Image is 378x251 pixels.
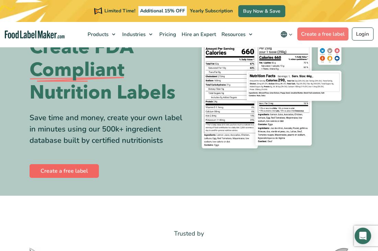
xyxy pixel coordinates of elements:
a: Create a free label [297,27,349,41]
span: Hire an Expert [180,31,217,38]
p: Trusted by [30,229,349,239]
a: Create a free label [30,164,99,178]
span: Industries [120,31,146,38]
div: Open Intercom Messenger [355,228,371,244]
a: Resources [218,22,256,47]
span: Products [85,31,109,38]
span: Resources [219,31,246,38]
a: Buy Now & Save [238,5,285,17]
span: Compliant [30,59,124,81]
span: Additional 15% OFF [138,6,187,16]
a: Pricing [156,22,178,47]
div: Save time and money, create your own label in minutes using our 500k+ ingredient database built b... [30,112,184,146]
span: Pricing [157,31,177,38]
a: Hire an Expert [178,22,218,47]
a: Industries [119,22,156,47]
span: Yearly Subscription [190,8,233,14]
a: Products [84,22,119,47]
span: Limited Time! [104,8,135,14]
a: Login [352,27,374,41]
